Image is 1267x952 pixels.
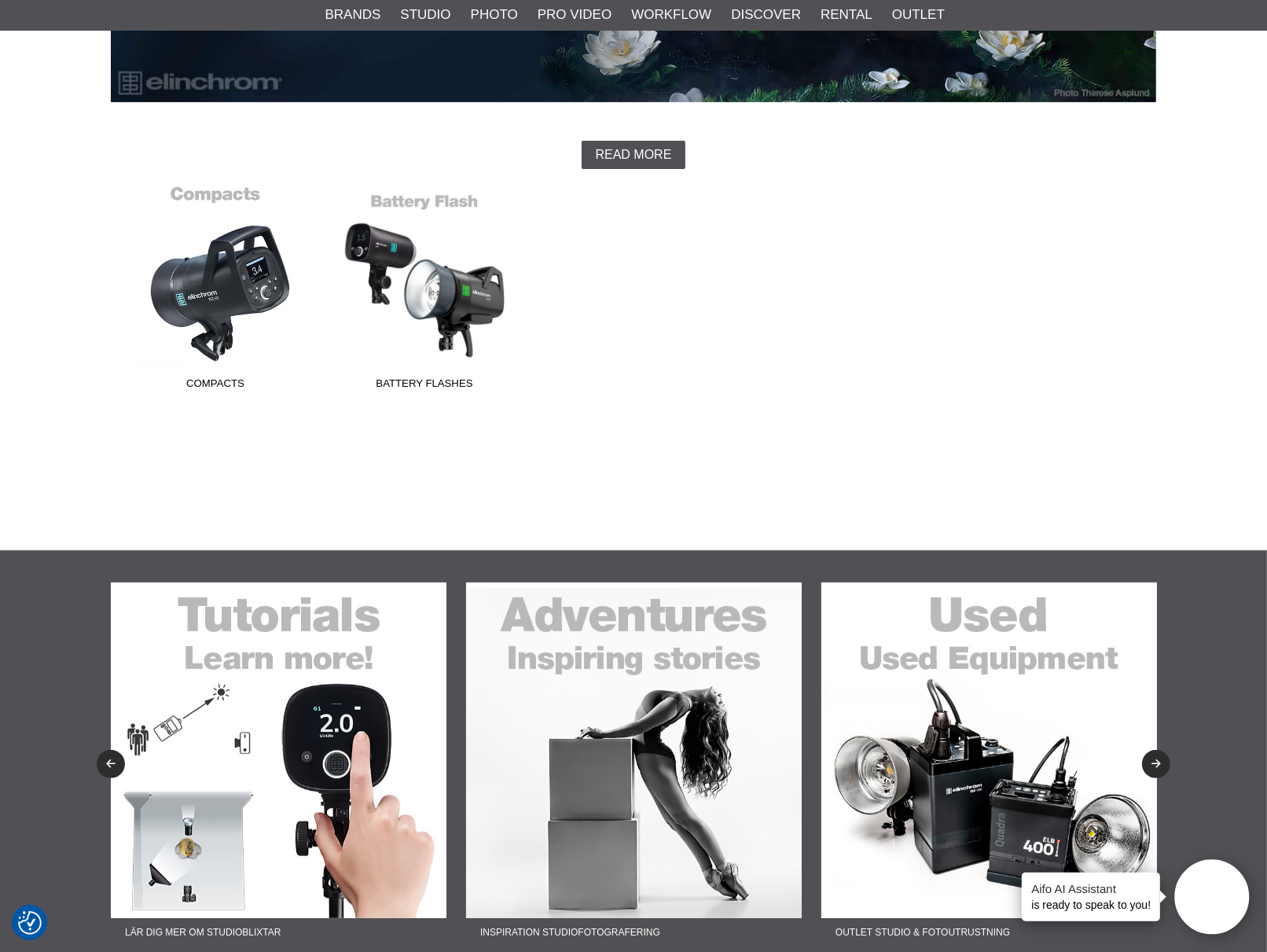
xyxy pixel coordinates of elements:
img: Ad:22-03F banner-sidfot-used.jpg [821,583,1157,918]
a: Outlet [892,5,945,25]
img: Ad:22-01F banner-sidfot-tutorials.jpg [111,583,446,918]
button: Next [1142,750,1170,778]
a: Battery Flashes [320,185,529,397]
button: Previous [97,750,125,778]
span: Inspiration Studiofotografering [466,918,674,946]
img: Ad:22-02F banner-sidfot-adventures.jpg [466,583,802,918]
span: Lär dig mer om studioblixtar [111,918,295,946]
a: Photo [471,5,518,25]
a: Rental [821,5,872,25]
a: Pro Video [538,5,611,25]
a: Brands [325,5,381,25]
span: Battery Flashes [320,376,529,397]
a: Discover [731,5,801,25]
button: Consent Preferences [18,909,42,937]
span: Read more [596,148,672,162]
a: Compacts [111,185,320,397]
a: Studio [400,5,450,25]
img: Revisit consent button [18,911,42,935]
a: Ad:22-01F banner-sidfot-tutorials.jpgLär dig mer om studioblixtar [111,583,446,946]
div: is ready to speak to you! [1022,873,1160,921]
a: Ad:22-02F banner-sidfot-adventures.jpgInspiration Studiofotografering [466,583,802,946]
span: Outlet Studio & Fotoutrustning [821,918,1024,946]
span: Compacts [111,376,320,397]
a: Ad:22-03F banner-sidfot-used.jpgOutlet Studio & Fotoutrustning [821,583,1157,946]
a: Workflow [631,5,711,25]
h4: Aifo AI Assistant [1031,880,1151,897]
